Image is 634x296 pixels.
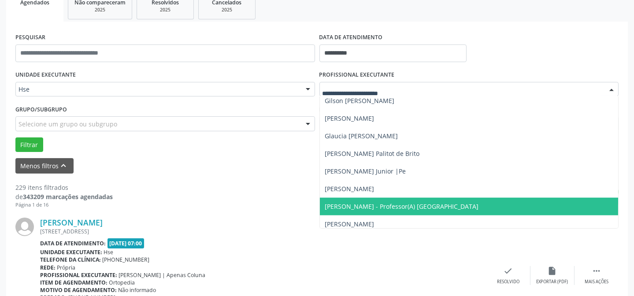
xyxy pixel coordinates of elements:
[319,68,395,82] label: PROFISSIONAL EXECUTANTE
[548,266,557,276] i: insert_drive_file
[325,220,374,228] span: [PERSON_NAME]
[40,271,117,279] b: Profissional executante:
[15,137,43,152] button: Filtrar
[325,114,374,122] span: [PERSON_NAME]
[57,264,76,271] span: Própria
[119,286,156,294] span: Não informado
[15,183,113,192] div: 229 itens filtrados
[40,248,102,256] b: Unidade executante:
[59,161,69,170] i: keyboard_arrow_up
[592,266,601,276] i: 
[40,279,108,286] b: Item de agendamento:
[74,7,126,13] div: 2025
[325,167,406,175] span: [PERSON_NAME] Junior |Pe
[15,192,113,201] div: de
[15,31,45,44] label: PESQUISAR
[103,256,150,263] span: [PHONE_NUMBER]
[325,202,479,211] span: [PERSON_NAME] - Professor(A) [GEOGRAPHIC_DATA]
[40,228,486,235] div: [STREET_ADDRESS]
[19,119,117,129] span: Selecione um grupo ou subgrupo
[19,85,297,94] span: Hse
[537,279,568,285] div: Exportar (PDF)
[23,192,113,201] strong: 343209 marcações agendadas
[40,218,103,227] a: [PERSON_NAME]
[40,264,56,271] b: Rede:
[319,31,383,44] label: DATA DE ATENDIMENTO
[108,238,145,248] span: [DATE] 07:00
[325,185,374,193] span: [PERSON_NAME]
[15,201,113,209] div: Página 1 de 16
[15,68,76,82] label: UNIDADE EXECUTANTE
[15,218,34,236] img: img
[40,256,101,263] b: Telefone da clínica:
[15,158,74,174] button: Menos filtroskeyboard_arrow_up
[325,132,398,140] span: Glaucia [PERSON_NAME]
[585,279,608,285] div: Mais ações
[504,266,513,276] i: check
[119,271,206,279] span: [PERSON_NAME] | Apenas Coluna
[325,149,420,158] span: [PERSON_NAME] Palitot de Brito
[15,103,67,116] label: Grupo/Subgrupo
[40,240,106,247] b: Data de atendimento:
[205,7,249,13] div: 2025
[104,248,114,256] span: Hse
[40,286,117,294] b: Motivo de agendamento:
[109,279,135,286] span: Ortopedia
[143,7,187,13] div: 2025
[325,96,395,105] span: Gilson [PERSON_NAME]
[497,279,519,285] div: Resolvido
